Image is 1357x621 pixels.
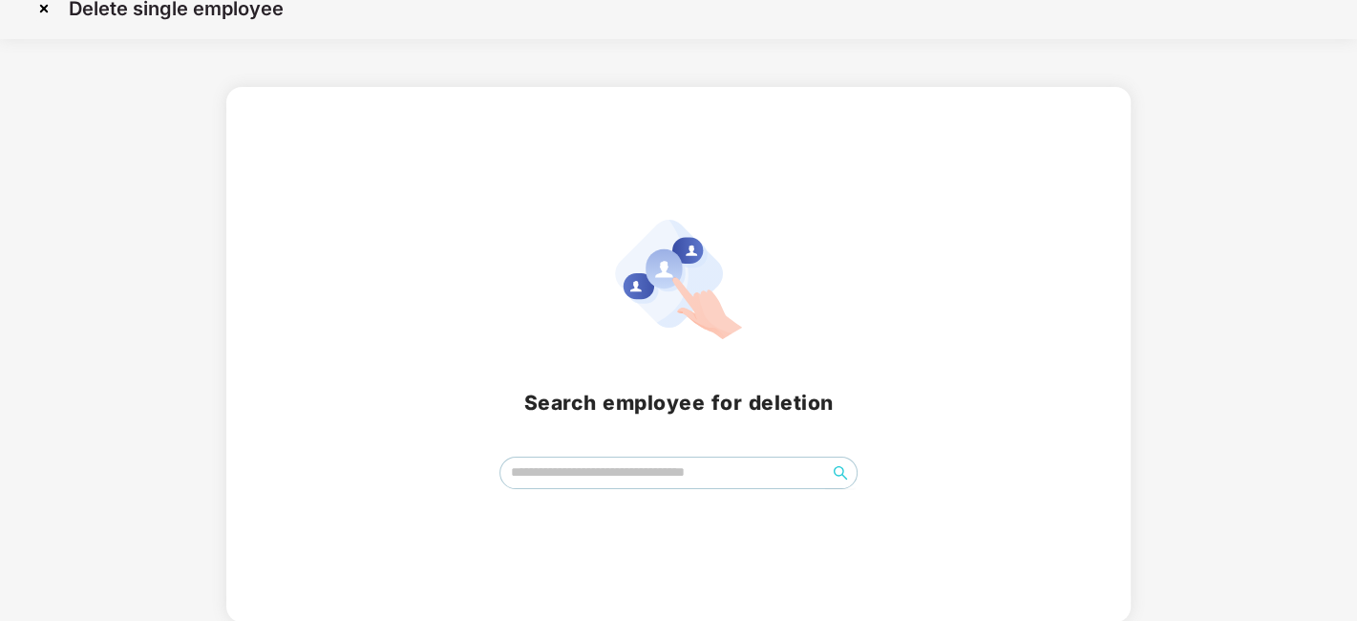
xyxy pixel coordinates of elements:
[615,220,743,339] img: svg+xml;base64,PHN2ZyB4bWxucz0iaHR0cDovL3d3dy53My5vcmcvMjAwMC9zdmciIHhtbG5zOnhsaW5rPSJodHRwOi8vd3...
[825,465,856,481] span: search
[825,458,856,488] button: search
[249,387,1108,418] h2: Search employee for deletion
